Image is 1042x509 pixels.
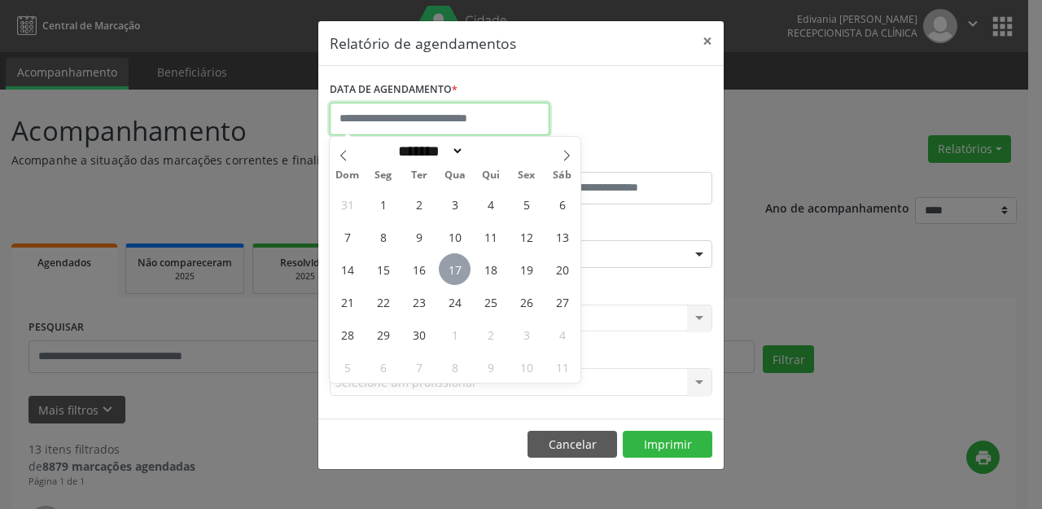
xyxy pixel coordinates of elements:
span: Sex [509,170,545,181]
span: Setembro 28, 2025 [331,318,363,350]
label: ATÉ [525,147,712,172]
span: Outubro 6, 2025 [367,351,399,383]
button: Close [691,21,724,61]
span: Setembro 3, 2025 [439,188,471,220]
span: Setembro 22, 2025 [367,286,399,318]
span: Setembro 5, 2025 [510,188,542,220]
span: Setembro 29, 2025 [367,318,399,350]
span: Setembro 6, 2025 [546,188,578,220]
span: Setembro 18, 2025 [475,253,506,285]
span: Setembro 12, 2025 [510,221,542,252]
input: Year [464,143,518,160]
span: Setembro 15, 2025 [367,253,399,285]
span: Setembro 2, 2025 [403,188,435,220]
span: Setembro 24, 2025 [439,286,471,318]
span: Setembro 11, 2025 [475,221,506,252]
label: DATA DE AGENDAMENTO [330,77,458,103]
span: Setembro 1, 2025 [367,188,399,220]
span: Setembro 7, 2025 [331,221,363,252]
span: Setembro 26, 2025 [510,286,542,318]
span: Agosto 31, 2025 [331,188,363,220]
span: Setembro 16, 2025 [403,253,435,285]
span: Setembro 30, 2025 [403,318,435,350]
span: Setembro 20, 2025 [546,253,578,285]
span: Qua [437,170,473,181]
span: Setembro 14, 2025 [331,253,363,285]
span: Setembro 21, 2025 [331,286,363,318]
span: Outubro 11, 2025 [546,351,578,383]
span: Setembro 13, 2025 [546,221,578,252]
span: Setembro 17, 2025 [439,253,471,285]
span: Outubro 8, 2025 [439,351,471,383]
span: Setembro 10, 2025 [439,221,471,252]
span: Ter [401,170,437,181]
button: Cancelar [528,431,617,459]
span: Setembro 8, 2025 [367,221,399,252]
button: Imprimir [623,431,712,459]
span: Setembro 19, 2025 [510,253,542,285]
span: Outubro 2, 2025 [475,318,506,350]
span: Outubro 1, 2025 [439,318,471,350]
span: Outubro 4, 2025 [546,318,578,350]
span: Seg [366,170,401,181]
span: Outubro 5, 2025 [331,351,363,383]
span: Setembro 23, 2025 [403,286,435,318]
span: Outubro 10, 2025 [510,351,542,383]
span: Outubro 3, 2025 [510,318,542,350]
span: Qui [473,170,509,181]
span: Setembro 25, 2025 [475,286,506,318]
span: Dom [330,170,366,181]
span: Setembro 9, 2025 [403,221,435,252]
span: Setembro 4, 2025 [475,188,506,220]
span: Sáb [545,170,580,181]
span: Outubro 9, 2025 [475,351,506,383]
span: Outubro 7, 2025 [403,351,435,383]
span: Setembro 27, 2025 [546,286,578,318]
select: Month [392,143,464,160]
h5: Relatório de agendamentos [330,33,516,54]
